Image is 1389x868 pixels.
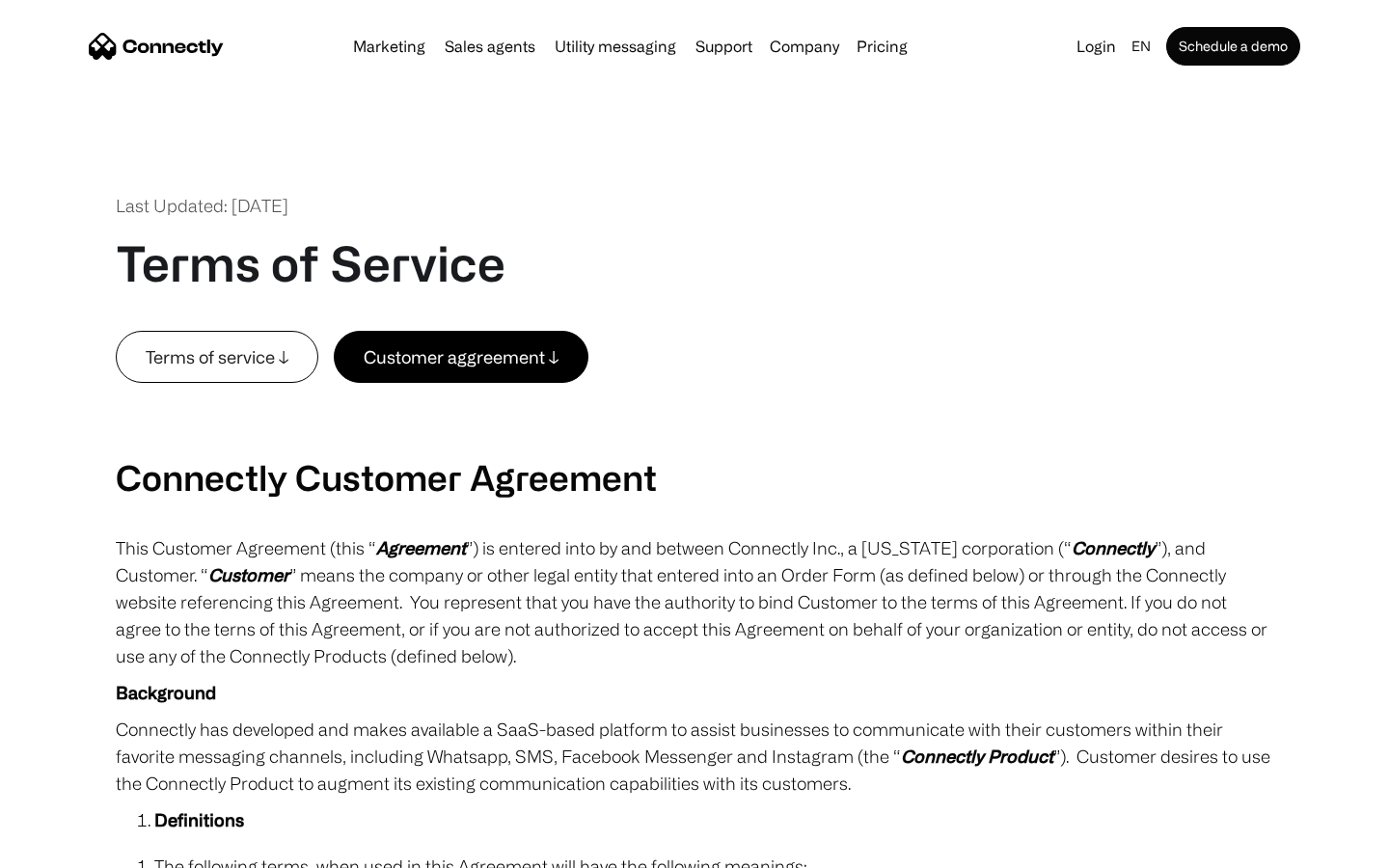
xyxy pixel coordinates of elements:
[116,193,288,219] div: Last Updated: [DATE]
[376,538,466,557] em: Agreement
[1166,27,1300,66] a: Schedule a demo
[39,834,116,861] ul: Language list
[116,683,216,702] strong: Background
[688,39,760,54] a: Support
[116,234,505,292] h1: Terms of Service
[116,383,1273,410] p: ‍
[116,716,1273,797] p: Connectly has developed and makes available a SaaS-based platform to assist businesses to communi...
[437,39,543,54] a: Sales agents
[547,39,684,54] a: Utility messaging
[116,420,1273,447] p: ‍
[901,746,1053,766] em: Connectly Product
[19,832,116,861] aside: Language selected: English
[116,456,1273,498] h2: Connectly Customer Agreement
[116,534,1273,669] p: This Customer Agreement (this “ ”) is entered into by and between Connectly Inc., a [US_STATE] co...
[1131,33,1151,60] div: en
[849,39,915,54] a: Pricing
[154,810,244,829] strong: Definitions
[1069,33,1124,60] a: Login
[770,33,839,60] div: Company
[345,39,433,54] a: Marketing
[364,343,558,370] div: Customer aggreement ↓
[146,343,288,370] div: Terms of service ↓
[208,565,289,584] em: Customer
[1072,538,1155,557] em: Connectly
